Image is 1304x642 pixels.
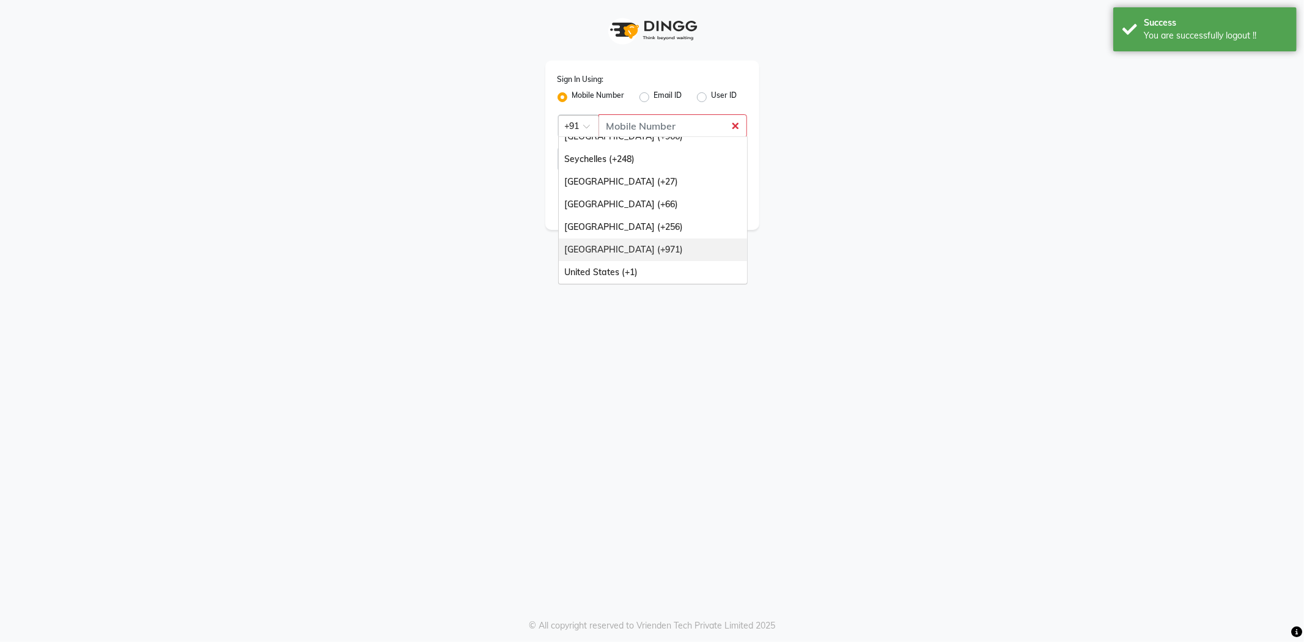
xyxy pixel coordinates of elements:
div: Success [1144,17,1287,29]
label: Email ID [654,90,682,105]
div: United States (+1) [559,261,747,284]
label: Sign In Using: [558,74,604,85]
div: [GEOGRAPHIC_DATA] (+256) [559,216,747,238]
input: Username [558,147,720,171]
div: [GEOGRAPHIC_DATA] (+66) [559,193,747,216]
img: logo1.svg [603,12,701,48]
div: You are successfully logout !! [1144,29,1287,42]
div: Seychelles (+248) [559,148,747,171]
input: Username [599,114,747,138]
div: [GEOGRAPHIC_DATA] (+27) [559,171,747,193]
ng-dropdown-panel: Options list [558,136,748,284]
div: [GEOGRAPHIC_DATA] (+966) [559,125,747,148]
div: [GEOGRAPHIC_DATA] (+971) [559,238,747,261]
label: Mobile Number [572,90,625,105]
label: User ID [712,90,737,105]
